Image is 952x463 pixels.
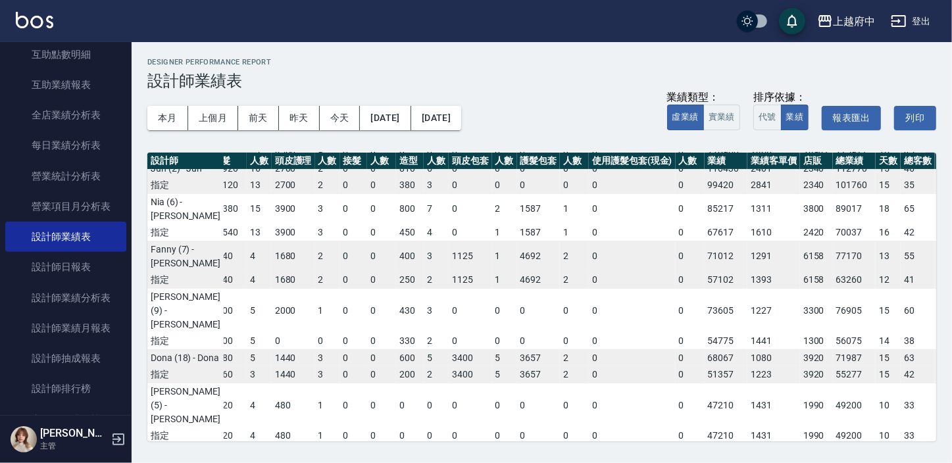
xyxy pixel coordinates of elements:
td: 0 [367,427,396,445]
td: 15 [876,288,901,333]
td: 0 [340,366,368,383]
td: 1 [315,383,340,427]
td: 49200 [833,383,876,427]
td: 70037 [833,224,876,241]
th: 頭皮護理 [272,153,315,170]
td: 0 [560,333,589,350]
button: 前天 [238,106,279,130]
td: 0 [589,224,676,241]
div: 排序依據： [753,91,809,105]
h5: [PERSON_NAME] [40,427,107,440]
a: 設計師業績月報表 [5,313,126,343]
td: 1587 [517,224,561,241]
td: 6800 [209,333,247,350]
th: 使用護髮包套(現金) [589,153,676,170]
td: 0 [396,427,424,445]
td: 1227 [747,288,800,333]
td: 3 [315,366,340,383]
td: 71987 [833,349,876,366]
td: 89017 [833,193,876,224]
td: 0 [367,383,396,427]
td: 2 [560,349,589,366]
td: 1431 [747,427,800,445]
td: 2000 [272,288,315,333]
th: 業績客單價 [747,153,800,170]
td: 0 [367,177,396,194]
td: 0 [340,241,368,272]
td: 14 [876,333,901,350]
td: 3400 [449,349,492,366]
td: 0 [589,349,676,366]
p: 主管 [40,440,107,452]
td: 55 [901,241,935,272]
td: 1125 [449,272,492,289]
td: 3657 [517,366,561,383]
td: 0 [517,288,561,333]
td: 5 [492,366,517,383]
td: 38 [901,333,935,350]
td: 3 [315,224,340,241]
td: 19120 [209,177,247,194]
td: 0 [340,177,368,194]
td: 42 [901,224,935,241]
td: 2340 [800,177,833,194]
td: 33 [901,427,935,445]
td: 49200 [833,427,876,445]
td: 65 [901,193,935,224]
td: 0 [367,272,396,289]
th: 人數 [367,153,396,170]
td: 7240 [209,241,247,272]
td: 6158 [800,272,833,289]
td: 85217 [705,193,748,224]
td: 13 [876,241,901,272]
td: 指定 [147,272,224,289]
td: 12540 [209,224,247,241]
td: 2700 [272,177,315,194]
td: 67617 [705,224,748,241]
td: 0 [449,333,492,350]
td: 2 [424,366,449,383]
td: 0 [589,333,676,350]
td: 400 [396,241,424,272]
td: 3 [424,177,449,194]
td: 430 [396,288,424,333]
td: 1431 [747,383,800,427]
th: 店販 [800,153,833,170]
td: 12 [876,272,901,289]
a: 商品銷售排行榜 [5,404,126,435]
td: 0 [340,349,368,366]
td: 5 [247,288,272,333]
td: 0 [492,383,517,427]
td: 4 [424,224,449,241]
td: 0 [340,193,368,224]
td: 0 [676,224,705,241]
button: [DATE] [411,106,461,130]
td: 0 [589,241,676,272]
td: 指定 [147,224,224,241]
td: 0 [560,177,589,194]
td: 14380 [209,193,247,224]
th: 人數 [247,153,272,170]
a: 互助點數明細 [5,39,126,70]
td: 13 [247,224,272,241]
td: 480 [272,427,315,445]
td: 0 [367,224,396,241]
button: [DATE] [360,106,411,130]
td: 450 [396,224,424,241]
td: 1990 [800,383,833,427]
td: 3 [424,241,449,272]
td: 2 [560,241,589,272]
td: 5 [424,349,449,366]
td: 2 [315,177,340,194]
td: 1610 [747,224,800,241]
td: 6800 [209,288,247,333]
td: 0 [449,288,492,333]
th: 護髮包套 [517,153,561,170]
td: [PERSON_NAME] (9) - [PERSON_NAME] [147,288,224,333]
div: 上越府中 [833,13,875,30]
td: 3 [247,366,272,383]
td: 2480 [209,349,247,366]
div: 業績類型： [667,91,740,105]
td: 0 [589,288,676,333]
button: 實業績 [703,105,740,130]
